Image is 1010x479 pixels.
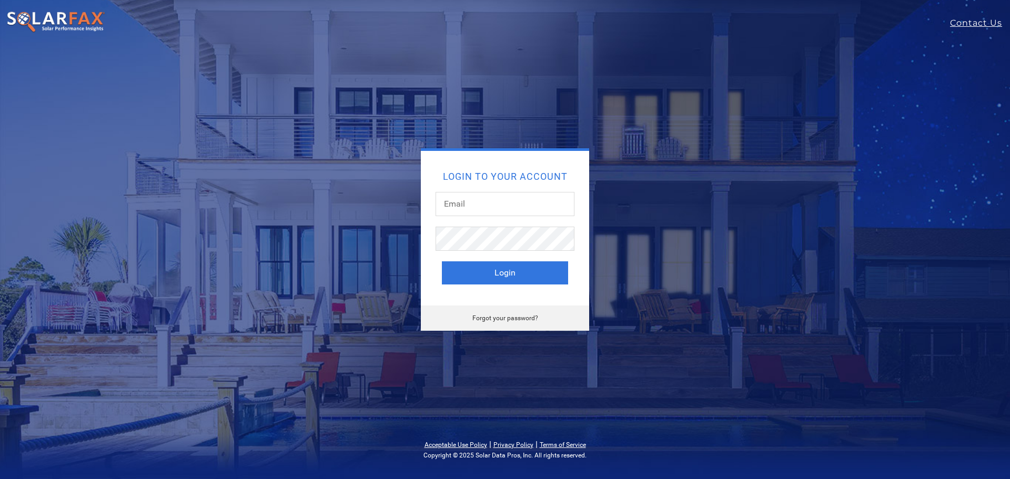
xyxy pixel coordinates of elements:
[489,439,491,449] span: |
[493,441,533,449] a: Privacy Policy
[442,261,568,284] button: Login
[950,17,1010,29] a: Contact Us
[472,314,538,322] a: Forgot your password?
[536,439,538,449] span: |
[6,11,105,33] img: SolarFax
[436,192,574,216] input: Email
[540,441,586,449] a: Terms of Service
[442,172,568,181] h2: Login to your account
[425,441,487,449] a: Acceptable Use Policy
